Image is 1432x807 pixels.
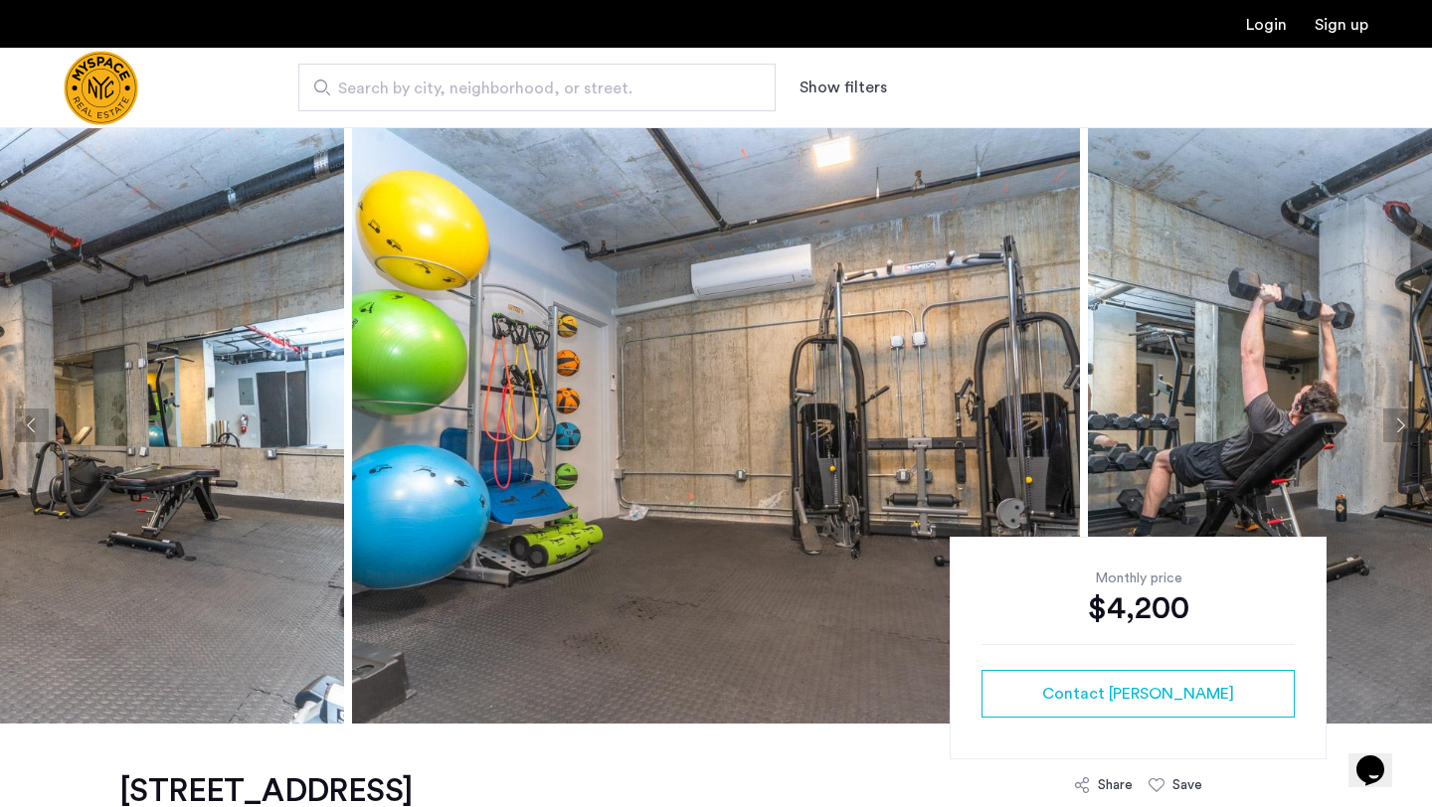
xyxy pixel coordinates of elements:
[64,51,138,125] a: Cazamio Logo
[298,64,776,111] input: Apartment Search
[15,408,49,442] button: Previous apartment
[338,77,720,100] span: Search by city, neighborhood, or street.
[1348,727,1412,787] iframe: chat widget
[982,568,1295,588] div: Monthly price
[1383,408,1417,442] button: Next apartment
[800,76,887,99] button: Show or hide filters
[1098,775,1133,795] div: Share
[982,588,1295,628] div: $4,200
[1172,775,1202,795] div: Save
[1246,17,1287,33] a: Login
[1315,17,1368,33] a: Registration
[982,670,1295,718] button: button
[352,127,1080,724] img: apartment
[64,51,138,125] img: logo
[1042,682,1234,706] span: Contact [PERSON_NAME]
